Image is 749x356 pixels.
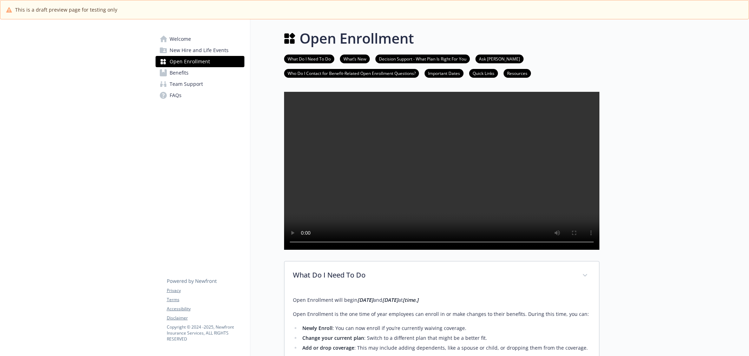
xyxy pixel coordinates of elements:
a: Disclaimer [167,315,244,321]
span: FAQs [170,90,182,101]
strong: [DATE] [382,297,398,303]
a: FAQs [156,90,244,101]
a: What Do I Need To Do [284,55,334,62]
span: This is a draft preview page for testing only [15,6,117,13]
a: Accessibility [167,306,244,312]
a: Privacy [167,287,244,294]
a: Ask [PERSON_NAME] [475,55,524,62]
strong: [DATE] [357,297,373,303]
a: Open Enrollment [156,56,244,67]
a: Decision Support - What Plan Is Right For You [375,55,470,62]
p: Copyright © 2024 - 2025 , Newfront Insurance Services, ALL RIGHTS RESERVED [167,324,244,342]
a: Terms [167,297,244,303]
span: New Hire and Life Events [170,45,229,56]
li: : Switch to a different plan that might be a better fit. [301,334,591,342]
p: Open Enrollment will begin and at [293,296,591,304]
a: Important Dates [425,70,464,76]
strong: Change your current plan [302,335,364,341]
a: New Hire and Life Events [156,45,244,56]
strong: [time.] [403,297,419,303]
p: Open Enrollment is the one time of year employees can enroll in or make changes to their benefits... [293,310,591,318]
p: What Do I Need To Do [293,270,574,280]
a: Quick Links [469,70,498,76]
a: Benefits [156,67,244,78]
span: Open Enrollment [170,56,210,67]
a: What’s New [340,55,370,62]
span: Team Support [170,78,203,90]
a: Team Support [156,78,244,90]
li: : This may include adding dependents, like a spouse or child, or dropping them from the coverage. [301,344,591,352]
span: Welcome [170,33,191,45]
a: Welcome [156,33,244,45]
strong: Add or drop coverage [302,344,354,351]
li: : You can now enroll if you’re currently waiving coverage. [301,324,591,332]
div: What Do I Need To Do [284,261,599,290]
h1: Open Enrollment [300,28,414,49]
strong: Newly Enroll [302,325,333,331]
a: Resources [504,70,531,76]
a: Who Do I Contact for Benefit-Related Open Enrollment Questions? [284,70,419,76]
span: Benefits [170,67,189,78]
